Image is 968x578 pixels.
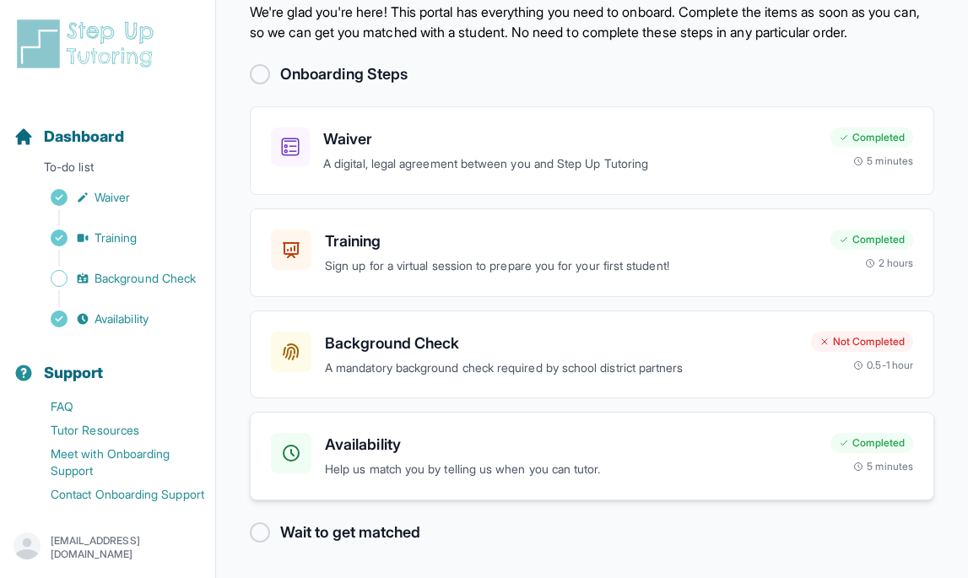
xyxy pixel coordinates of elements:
h2: Onboarding Steps [280,62,408,86]
div: Completed [830,127,913,148]
p: We're glad you're here! This portal has everything you need to onboard. Complete the items as soo... [250,2,934,42]
img: logo [14,17,164,71]
a: WaiverA digital, legal agreement between you and Step Up TutoringCompleted5 minutes [250,106,934,195]
a: Training [14,226,215,250]
span: Training [95,230,138,246]
span: Waiver [95,189,130,206]
a: Availability [14,307,215,331]
a: Background Check [14,267,215,290]
div: Not Completed [811,332,913,352]
p: [EMAIL_ADDRESS][DOMAIN_NAME] [51,534,202,561]
p: A digital, legal agreement between you and Step Up Tutoring [323,154,817,174]
a: Tutor Resources [14,419,215,442]
span: Support [44,361,104,385]
div: 0.5-1 hour [853,359,913,372]
a: FAQ [14,395,215,419]
a: Meet with Onboarding Support [14,442,215,483]
a: Contact Onboarding Support [14,483,215,506]
a: TrainingSign up for a virtual session to prepare you for your first student!Completed2 hours [250,208,934,297]
p: Sign up for a virtual session to prepare you for your first student! [325,257,817,276]
p: Help us match you by telling us when you can tutor. [325,460,817,479]
h2: Wait to get matched [280,521,420,544]
button: Support [7,334,208,392]
h3: Availability [325,433,817,456]
a: AvailabilityHelp us match you by telling us when you can tutor.Completed5 minutes [250,412,934,500]
h3: Waiver [323,127,817,151]
a: Waiver [14,186,215,209]
h3: Training [325,230,817,253]
div: Completed [830,230,913,250]
div: 2 hours [865,257,914,270]
p: To-do list [7,159,208,182]
div: 5 minutes [853,460,913,473]
span: Dashboard [44,125,124,149]
span: Availability [95,311,149,327]
a: Dashboard [14,125,124,149]
p: A mandatory background check required by school district partners [325,359,798,378]
div: 5 minutes [853,154,913,168]
a: Background CheckA mandatory background check required by school district partnersNot Completed0.5... [250,311,934,399]
button: [EMAIL_ADDRESS][DOMAIN_NAME] [14,532,202,563]
span: Background Check [95,270,196,287]
button: Dashboard [7,98,208,155]
div: Completed [830,433,913,453]
h3: Background Check [325,332,798,355]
